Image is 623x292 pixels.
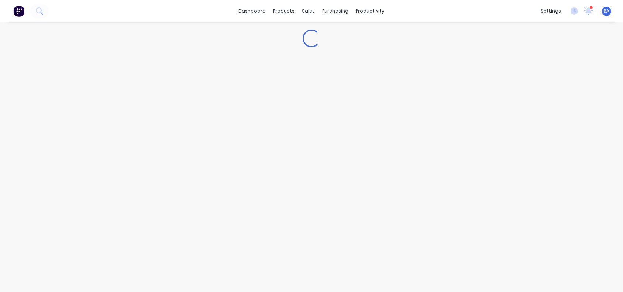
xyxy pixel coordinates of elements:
[299,6,319,17] div: sales
[537,6,565,17] div: settings
[604,8,610,14] span: BA
[270,6,299,17] div: products
[319,6,353,17] div: purchasing
[235,6,270,17] a: dashboard
[13,6,24,17] img: Factory
[353,6,388,17] div: productivity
